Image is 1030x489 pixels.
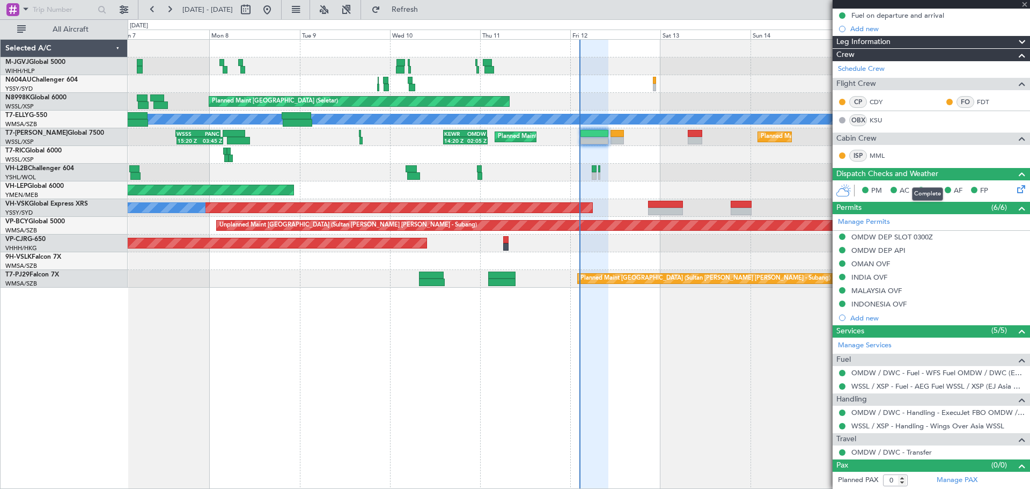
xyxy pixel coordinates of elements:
[980,186,988,196] span: FP
[444,137,465,144] div: 14:20 Z
[182,5,233,14] span: [DATE] - [DATE]
[836,433,856,446] span: Travel
[178,137,200,144] div: 15:20 Z
[954,186,962,196] span: AF
[366,1,431,18] button: Refresh
[5,218,65,225] a: VP-BCYGlobal 5000
[849,114,867,126] div: OBX
[836,459,848,472] span: Pax
[851,300,907,309] div: INDONESIA OVF
[5,236,27,243] span: VP-CJR
[838,64,885,75] a: Schedule Crew
[850,313,1025,323] div: Add new
[33,2,94,18] input: Trip Number
[382,6,428,13] span: Refresh
[851,232,933,242] div: OMDW DEP SLOT 0300Z
[957,96,974,108] div: FO
[991,325,1007,336] span: (5/5)
[466,137,487,144] div: 02:05 Z
[751,30,841,39] div: Sun 14
[761,129,887,145] div: Planned Maint [GEOGRAPHIC_DATA] (Seletar)
[28,26,113,33] span: All Aircraft
[480,30,570,39] div: Thu 11
[5,94,67,101] a: N8998KGlobal 6000
[851,273,887,282] div: INDIA OVF
[5,67,35,75] a: WIHH/HLP
[5,218,28,225] span: VP-BCY
[5,227,37,235] a: WMSA/SZB
[5,209,33,217] a: YSSY/SYD
[977,97,1001,107] a: FDT
[5,77,78,83] a: N604AUChallenger 604
[5,183,27,189] span: VH-LEP
[219,217,477,233] div: Unplanned Maint [GEOGRAPHIC_DATA] (Sultan [PERSON_NAME] [PERSON_NAME] - Subang)
[851,368,1025,377] a: OMDW / DWC - Fuel - WFS Fuel OMDW / DWC (EJ Asia Only)
[660,30,751,39] div: Sat 13
[870,115,894,125] a: KSU
[937,475,977,486] a: Manage PAX
[5,130,68,136] span: T7-[PERSON_NAME]
[836,133,877,145] span: Cabin Crew
[836,354,851,366] span: Fuel
[5,165,28,172] span: VH-L2B
[900,186,909,196] span: AC
[851,421,1004,430] a: WSSL / XSP - Handling - Wings Over Asia WSSL
[5,254,32,260] span: 9H-VSLK
[836,325,864,338] span: Services
[849,96,867,108] div: CP
[5,59,65,65] a: M-JGVJGlobal 5000
[912,187,943,201] div: Complete
[5,103,34,111] a: WSSL/XSP
[836,49,855,61] span: Crew
[5,112,29,119] span: T7-ELLY
[991,459,1007,471] span: (0/0)
[212,93,338,110] div: Planned Maint [GEOGRAPHIC_DATA] (Seletar)
[851,246,906,255] div: OMDW DEP API
[991,202,1007,213] span: (6/6)
[870,151,894,160] a: MML
[570,30,660,39] div: Fri 12
[851,448,932,457] a: OMDW / DWC - Transfer
[836,36,891,48] span: Leg Information
[849,150,867,162] div: ISP
[12,21,116,38] button: All Aircraft
[300,30,390,39] div: Tue 9
[5,262,37,270] a: WMSA/SZB
[870,97,894,107] a: CDY
[838,475,878,486] label: Planned PAX
[5,191,38,199] a: YMEN/MEB
[5,280,37,288] a: WMSA/SZB
[5,130,104,136] a: T7-[PERSON_NAME]Global 7500
[851,259,890,268] div: OMAN OVF
[200,137,222,144] div: 03:45 Z
[838,340,892,351] a: Manage Services
[5,244,37,252] a: VHHH/HKG
[836,168,938,180] span: Dispatch Checks and Weather
[5,85,33,93] a: YSSY/SYD
[851,286,902,295] div: MALAYSIA OVF
[851,408,1025,417] a: OMDW / DWC - Handling - ExecuJet FBO OMDW / DWC
[836,202,862,214] span: Permits
[444,130,465,137] div: KEWR
[851,11,944,20] div: Fuel on departure and arrival
[5,77,32,83] span: N604AU
[209,30,299,39] div: Mon 8
[390,30,480,39] div: Wed 10
[5,272,30,278] span: T7-PJ29
[850,24,1025,33] div: Add new
[5,165,74,172] a: VH-L2BChallenger 604
[130,21,148,31] div: [DATE]
[5,236,46,243] a: VP-CJRG-650
[851,382,1025,391] a: WSSL / XSP - Fuel - AEG Fuel WSSL / XSP (EJ Asia Only)
[5,201,29,207] span: VH-VSK
[5,148,25,154] span: T7-RIC
[5,94,30,101] span: N8998K
[838,217,890,228] a: Manage Permits
[5,201,88,207] a: VH-VSKGlobal Express XRS
[465,130,486,137] div: OMDW
[119,30,209,39] div: Sun 7
[198,130,219,137] div: PANC
[836,393,867,406] span: Handling
[176,130,198,137] div: WSSS
[5,156,34,164] a: WSSL/XSP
